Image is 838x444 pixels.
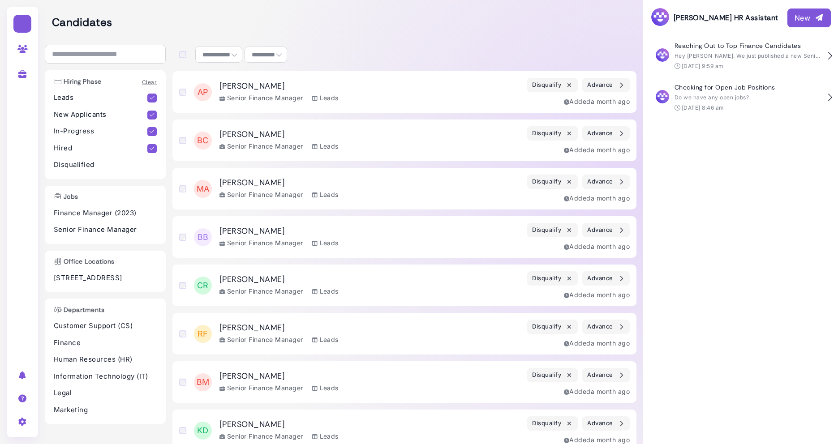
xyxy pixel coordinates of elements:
[587,129,625,138] div: Advance
[564,97,630,106] div: Added
[194,228,212,246] span: BB
[587,177,625,187] div: Advance
[532,226,573,235] div: Disqualify
[54,126,147,137] p: In-Progress
[527,416,578,431] button: Disqualify
[312,286,339,296] div: Leads
[527,175,578,189] button: Disqualify
[582,126,630,141] button: Advance
[219,141,303,151] div: Senior Finance Manager
[54,405,157,415] p: Marketing
[582,416,630,431] button: Advance
[219,226,339,236] h3: [PERSON_NAME]
[219,431,303,441] div: Senior Finance Manager
[591,243,630,250] time: Jun 30, 2025
[564,338,630,348] div: Added
[582,78,630,92] button: Advance
[219,81,339,91] h3: [PERSON_NAME]
[312,190,339,199] div: Leads
[54,160,157,170] p: Disqualified
[532,322,573,332] div: Disqualify
[532,81,573,90] div: Disqualify
[532,419,573,428] div: Disqualify
[650,7,778,28] h3: [PERSON_NAME] HR Assistant
[219,93,303,102] div: Senior Finance Manager
[587,371,625,380] div: Advance
[527,126,578,141] button: Disqualify
[787,9,831,27] button: New
[591,291,630,299] time: Jun 30, 2025
[591,388,630,395] time: Jun 30, 2025
[49,258,119,265] h3: Office Locations
[194,83,212,101] span: AP
[527,320,578,334] button: Disqualify
[675,84,822,91] h4: Checking for Open Job Positions
[587,322,625,332] div: Advance
[219,130,339,140] h3: [PERSON_NAME]
[194,325,212,343] span: RF
[54,93,147,103] p: Leads
[219,275,339,285] h3: [PERSON_NAME]
[312,238,339,248] div: Leads
[54,273,157,283] p: [STREET_ADDRESS]
[219,335,303,344] div: Senior Finance Manager
[591,339,630,347] time: Jun 30, 2025
[54,338,157,348] p: Finance
[49,78,106,85] h3: Hiring Phase
[587,274,625,283] div: Advance
[564,242,630,251] div: Added
[564,290,630,299] div: Added
[532,371,573,380] div: Disqualify
[312,335,339,344] div: Leads
[219,178,339,188] h3: [PERSON_NAME]
[312,383,339,393] div: Leads
[682,63,724,69] time: [DATE] 9:59 am
[142,79,157,85] a: Clear
[219,420,339,430] h3: [PERSON_NAME]
[675,42,822,50] h4: Reaching Out to Top Finance Candidates
[527,271,578,286] button: Disqualify
[219,190,303,199] div: Senior Finance Manager
[591,98,630,105] time: Jun 30, 2025
[219,286,303,296] div: Senior Finance Manager
[54,110,147,120] p: New Applicants
[312,93,339,102] div: Leads
[312,431,339,441] div: Leads
[194,277,212,295] span: CR
[527,223,578,237] button: Disqualify
[194,422,212,440] span: KD
[527,78,578,92] button: Disqualify
[587,226,625,235] div: Advance
[54,143,147,154] p: Hired
[587,419,625,428] div: Advance
[54,354,157,365] p: Human Resources (HR)
[54,225,157,235] p: Senior Finance Manager
[591,194,630,202] time: Jun 30, 2025
[532,177,573,187] div: Disqualify
[532,274,573,283] div: Disqualify
[312,141,339,151] div: Leads
[49,306,109,314] h3: Departments
[582,175,630,189] button: Advance
[564,145,630,154] div: Added
[54,208,157,218] p: Finance Manager (2023)
[49,193,83,201] h3: Jobs
[54,388,157,398] p: Legal
[675,94,749,101] span: Do we have any open jobs?
[582,368,630,382] button: Advance
[527,368,578,382] button: Disqualify
[591,436,630,444] time: Jun 30, 2025
[219,323,339,333] h3: [PERSON_NAME]
[591,146,630,154] time: Jun 30, 2025
[650,35,831,77] button: Reaching Out to Top Finance Candidates Hey [PERSON_NAME]. We just published a new Senior Finance ...
[582,271,630,286] button: Advance
[194,132,212,149] span: BC
[582,223,630,237] button: Advance
[564,387,630,396] div: Added
[52,16,636,29] h2: Candidates
[795,13,824,23] div: New
[650,77,831,119] button: Checking for Open Job Positions Do we have any open jobs? [DATE] 8:46 am
[54,371,157,382] p: Information Technology (IT)
[587,81,625,90] div: Advance
[564,193,630,203] div: Added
